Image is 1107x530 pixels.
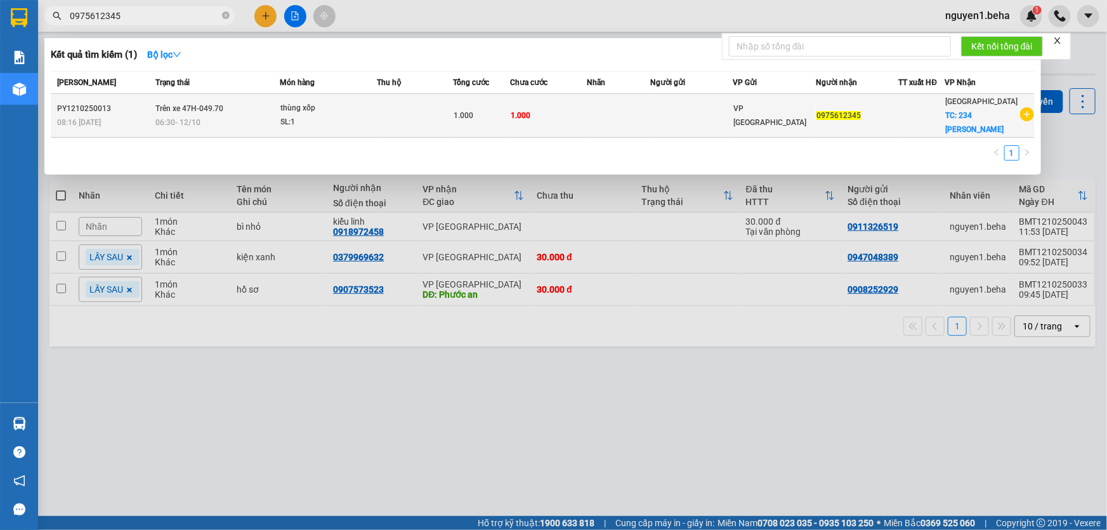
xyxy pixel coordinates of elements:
div: thùng xốp [280,102,376,116]
span: Người gửi [650,78,685,87]
img: warehouse-icon [13,417,26,430]
span: VP Gửi [733,78,757,87]
span: notification [13,475,25,487]
span: [PERSON_NAME] [57,78,116,87]
span: Thu hộ [377,78,401,87]
span: 1.000 [454,111,473,120]
input: Tìm tên, số ĐT hoặc mã đơn [70,9,219,23]
div: PY1210250013 [57,102,152,116]
li: 1 [1004,145,1019,161]
span: down [173,50,181,59]
img: warehouse-icon [13,83,26,96]
span: right [1023,149,1031,156]
h3: Kết quả tìm kiếm ( 1 ) [51,48,137,62]
span: question-circle [13,446,25,458]
span: Trạng thái [156,78,190,87]
div: SL: 1 [280,116,376,129]
span: left [993,149,1000,156]
span: message [13,503,25,515]
span: Trên xe 47H-049.70 [156,104,224,113]
strong: Bộ lọc [147,50,181,60]
img: logo-vxr [11,8,27,27]
span: close-circle [222,11,230,19]
span: Kết nối tổng đài [971,39,1033,53]
span: VP Nhận [945,78,976,87]
button: Bộ lọcdown [137,44,192,65]
input: Nhập số tổng đài [729,36,951,56]
button: left [989,145,1004,161]
span: Món hàng [280,78,315,87]
span: close-circle [222,10,230,22]
span: TC: 234 [PERSON_NAME] [945,111,1004,134]
span: 0975612345 [816,111,861,120]
span: 06:30 - 12/10 [156,118,201,127]
span: Chưa cước [511,78,548,87]
span: 08:16 [DATE] [57,118,101,127]
span: Người nhận [816,78,857,87]
span: VP [GEOGRAPHIC_DATA] [734,104,807,127]
span: [GEOGRAPHIC_DATA] [945,97,1018,106]
span: plus-circle [1020,107,1034,121]
span: close [1053,36,1062,45]
button: Kết nối tổng đài [961,36,1043,56]
a: 1 [1005,146,1019,160]
img: solution-icon [13,51,26,64]
span: 1.000 [511,111,531,120]
span: Nhãn [587,78,605,87]
li: Previous Page [989,145,1004,161]
span: Tổng cước [453,78,489,87]
span: TT xuất HĐ [899,78,938,87]
span: search [53,11,62,20]
li: Next Page [1019,145,1035,161]
button: right [1019,145,1035,161]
